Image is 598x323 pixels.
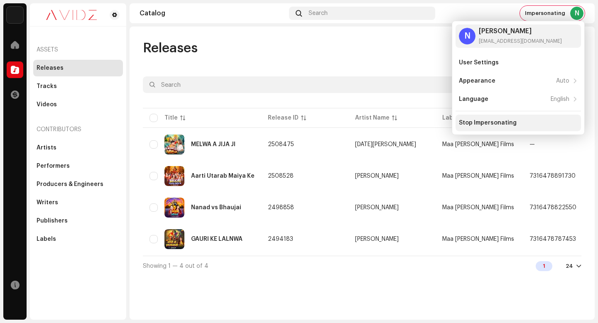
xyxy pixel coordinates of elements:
div: [DATE][PERSON_NAME] [355,142,416,147]
span: Maa Katyayani Films [442,173,514,179]
span: Shivshankar Chhaila [355,173,429,179]
re-a-nav-header: Assets [33,40,123,60]
span: Search [309,10,328,17]
div: Producers & Engineers [37,181,103,188]
span: Maa Katyayani Films [442,236,514,242]
div: Appearance [459,78,495,84]
div: [PERSON_NAME] [355,205,399,210]
re-m-nav-item: Language [456,91,581,108]
div: Auto [556,78,569,84]
span: 2508475 [268,142,294,147]
img: 9bad8d2a-54fa-40f3-b329-35498386a111 [164,135,184,154]
div: Tracks [37,83,57,90]
div: Artist Name [355,114,390,122]
re-m-nav-item: Videos [33,96,123,113]
div: N [570,7,583,20]
img: 10d72f0b-d06a-424f-aeaa-9c9f537e57b6 [7,7,23,23]
span: 2508528 [268,173,294,179]
span: 2498858 [268,205,294,210]
div: Videos [37,101,57,108]
re-m-nav-item: Writers [33,194,123,211]
div: Label Name [442,114,476,122]
re-m-nav-item: Labels [33,231,123,247]
img: 0c631eef-60b6-411a-a233-6856366a70de [37,10,106,20]
span: 2494183 [268,236,293,242]
div: Aarti Utarab Maiya Ke [191,173,255,179]
re-m-nav-item: Publishers [33,213,123,229]
div: Artists [37,144,56,151]
div: N [459,28,475,44]
span: Impersonating [525,10,565,17]
span: Maa Katyayani Films [442,205,514,210]
div: 1 [536,261,552,271]
img: 96c02285-10a6-447b-92e3-c3c70e4e39bb [164,229,184,249]
div: Title [164,114,178,122]
div: GAURI KE LALNWA [191,236,243,242]
img: 66506d81-d525-4999-a788-2a313499a476 [164,166,184,186]
div: Release ID [268,114,299,122]
div: 24 [566,263,573,269]
input: Search [143,76,495,93]
re-m-nav-item: Artists [33,139,123,156]
div: Releases [37,65,64,71]
div: [EMAIL_ADDRESS][DOMAIN_NAME] [479,38,562,44]
img: 081e3b18-f687-4fcc-9bc9-d42ffacaa599 [164,198,184,218]
re-m-nav-item: Releases [33,60,123,76]
div: User Settings [459,59,499,66]
span: Releases [143,40,198,56]
div: MELWA A JIJA JI [191,142,235,147]
re-m-nav-item: Performers [33,158,123,174]
re-m-nav-item: Tracks [33,78,123,95]
re-m-nav-item: User Settings [456,54,581,71]
div: Performers [37,163,70,169]
re-m-nav-item: Appearance [456,73,581,89]
span: Maa Katyayani Films [442,142,514,147]
div: Stop Impersonating [459,120,517,126]
span: 7316478822550 [529,205,576,210]
div: [PERSON_NAME] [479,28,562,34]
span: Raja Rangbaaz [355,142,429,147]
div: Labels [37,236,56,242]
span: — [529,142,535,147]
re-m-nav-item: Stop Impersonating [456,115,581,131]
div: Nanad vs Bhaujai [191,205,241,210]
span: Anjali Arya [355,236,429,242]
span: Anjali Arya [355,205,429,210]
div: Language [459,96,488,103]
div: Catalog [140,10,286,17]
span: 7316478891730 [529,173,576,179]
span: 7316478787453 [529,236,576,242]
div: Writers [37,199,58,206]
re-m-nav-item: Producers & Engineers [33,176,123,193]
div: English [551,96,569,103]
re-a-nav-header: Contributors [33,120,123,139]
div: [PERSON_NAME] [355,236,399,242]
span: Showing 1 — 4 out of 4 [143,263,208,269]
div: Publishers [37,218,68,224]
div: [PERSON_NAME] [355,173,399,179]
